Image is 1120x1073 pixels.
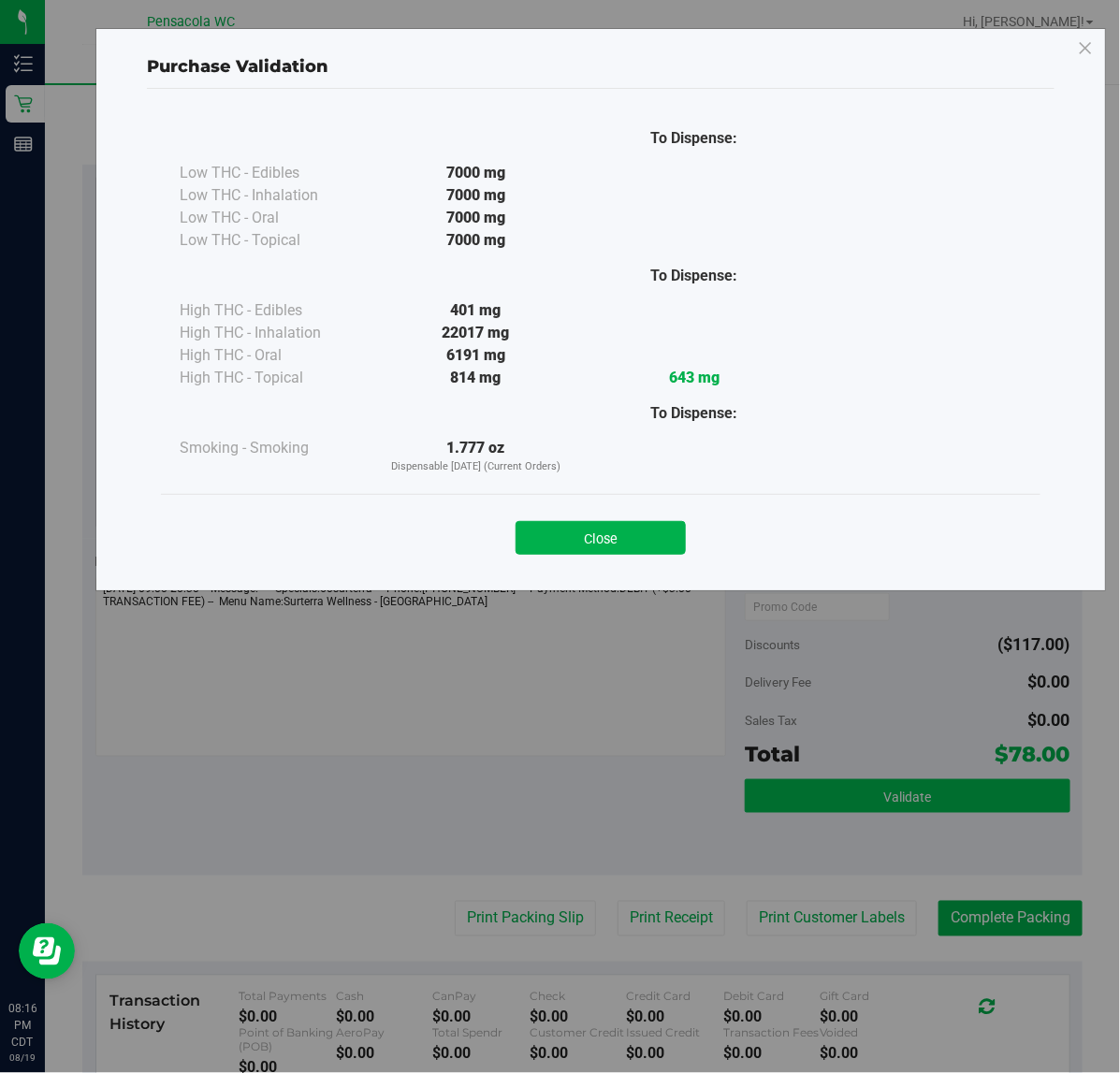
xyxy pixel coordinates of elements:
[669,369,720,386] strong: 643 mg
[180,162,367,184] div: Low THC - Edibles
[516,521,686,555] button: Close
[367,162,585,184] div: 7000 mg
[180,299,367,322] div: High THC - Edibles
[19,923,75,979] iframe: Resource center
[367,184,585,207] div: 7000 mg
[585,265,803,287] div: To Dispense:
[180,229,367,252] div: Low THC - Topical
[147,56,328,77] span: Purchase Validation
[585,127,803,150] div: To Dispense:
[367,299,585,322] div: 401 mg
[367,344,585,367] div: 6191 mg
[180,184,367,207] div: Low THC - Inhalation
[585,402,803,425] div: To Dispense:
[367,229,585,252] div: 7000 mg
[367,322,585,344] div: 22017 mg
[180,437,367,459] div: Smoking - Smoking
[180,367,367,389] div: High THC - Topical
[180,344,367,367] div: High THC - Oral
[180,207,367,229] div: Low THC - Oral
[180,322,367,344] div: High THC - Inhalation
[367,367,585,389] div: 814 mg
[367,437,585,475] div: 1.777 oz
[367,207,585,229] div: 7000 mg
[367,459,585,475] p: Dispensable [DATE] (Current Orders)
